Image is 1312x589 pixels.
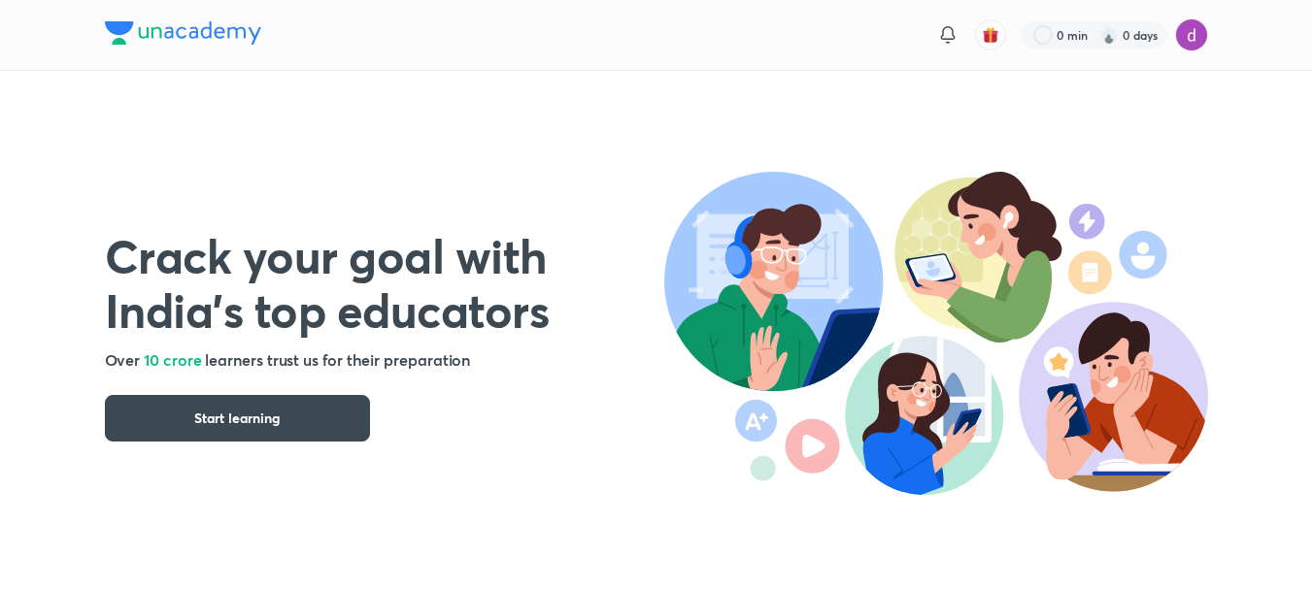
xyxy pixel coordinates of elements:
img: header [664,172,1208,495]
span: Start learning [194,409,280,428]
img: Company Logo [105,21,261,45]
h1: Crack your goal with India’s top educators [105,228,664,337]
img: Divyarani choppa [1175,18,1208,51]
span: 10 crore [144,349,201,370]
img: avatar [982,26,999,44]
a: Company Logo [105,21,261,49]
button: avatar [975,19,1006,50]
img: streak [1099,25,1119,45]
button: Start learning [105,395,370,442]
h5: Over learners trust us for their preparation [105,348,664,372]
